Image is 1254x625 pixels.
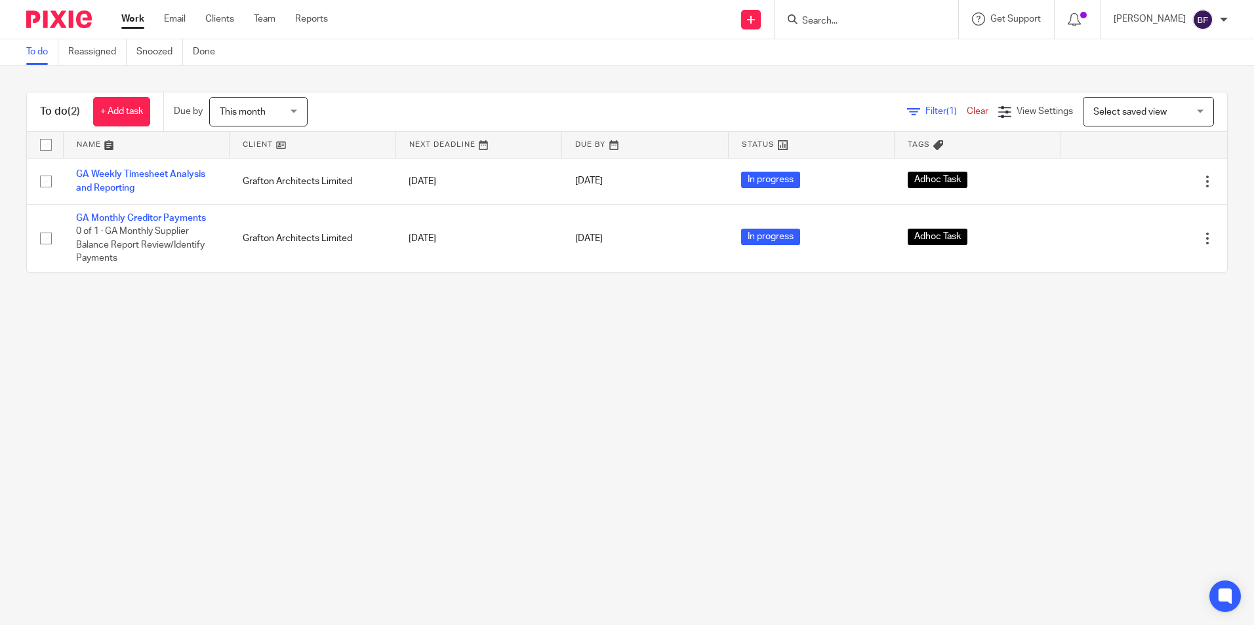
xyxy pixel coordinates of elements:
span: [DATE] [575,177,603,186]
img: Pixie [26,10,92,28]
span: Adhoc Task [908,229,967,245]
span: Select saved view [1093,107,1167,117]
span: (2) [68,106,80,117]
a: GA Monthly Creditor Payments [76,214,206,223]
p: [PERSON_NAME] [1114,12,1186,26]
span: Filter [925,107,967,116]
span: In progress [741,229,800,245]
span: (1) [946,107,957,116]
span: View Settings [1017,107,1073,116]
td: [DATE] [395,204,562,272]
span: This month [220,107,266,117]
a: Clients [205,12,234,26]
h1: To do [40,105,80,119]
a: Reassigned [68,39,127,65]
a: Email [164,12,186,26]
span: 0 of 1 · GA Monthly Supplier Balance Report Review/Identify Payments [76,227,205,263]
a: Work [121,12,144,26]
a: Clear [967,107,988,116]
a: Done [193,39,225,65]
p: Due by [174,105,203,118]
span: In progress [741,172,800,188]
a: Reports [295,12,328,26]
span: Adhoc Task [908,172,967,188]
a: + Add task [93,97,150,126]
span: Get Support [990,14,1041,24]
span: Tags [908,141,930,148]
a: To do [26,39,58,65]
a: Snoozed [136,39,183,65]
span: [DATE] [575,234,603,243]
img: svg%3E [1192,9,1213,30]
a: Team [254,12,275,26]
a: GA Weekly Timesheet Analysis and Reporting [76,170,205,192]
td: [DATE] [395,158,562,204]
td: Grafton Architects Limited [230,158,396,204]
input: Search [801,16,919,28]
td: Grafton Architects Limited [230,204,396,272]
